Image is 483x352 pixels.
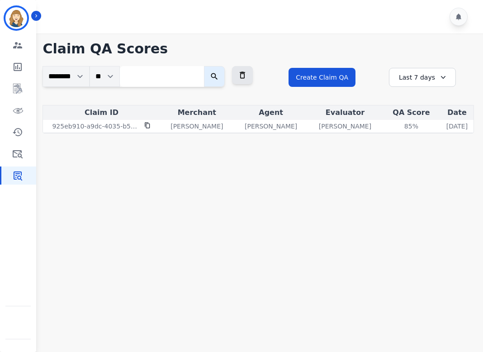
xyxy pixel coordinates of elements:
div: Last 7 days [389,68,456,87]
p: [DATE] [446,122,468,131]
p: [PERSON_NAME] [319,122,371,131]
div: Merchant [161,107,232,118]
div: Claim ID [45,107,158,118]
button: Create Claim QA [289,68,355,87]
div: QA Score [384,107,439,118]
p: [PERSON_NAME] [245,122,297,131]
h1: Claim QA Scores [43,41,474,57]
div: Date [442,107,472,118]
img: Bordered avatar [5,7,27,29]
div: Evaluator [310,107,380,118]
div: Agent [236,107,306,118]
p: 925eb910-a9dc-4035-b515-9b5fb0c1cbd1 [52,122,139,131]
p: [PERSON_NAME] [170,122,223,131]
div: 85 % [391,122,431,131]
